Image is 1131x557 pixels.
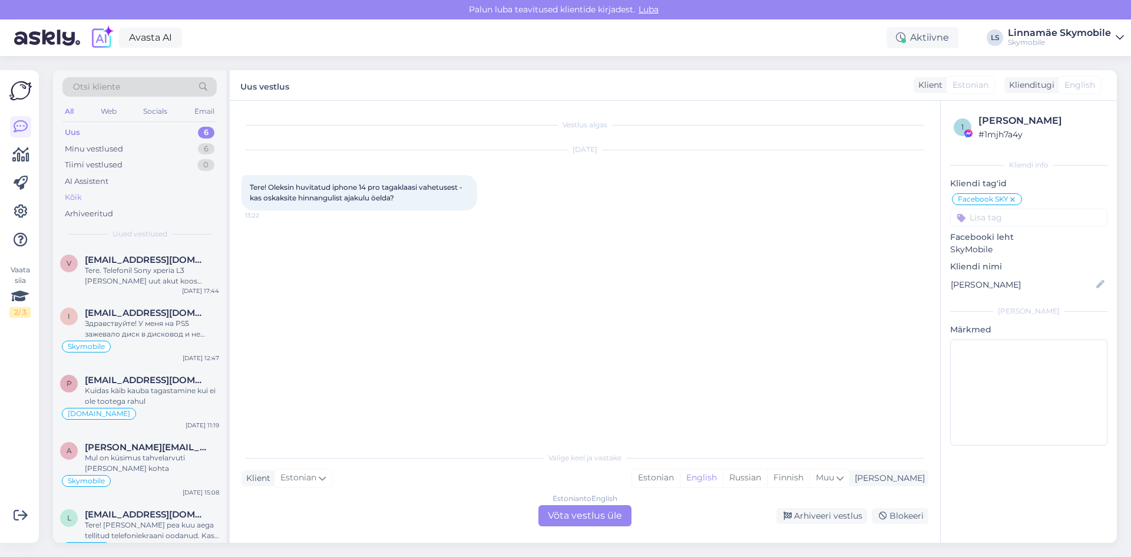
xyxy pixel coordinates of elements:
[9,265,31,318] div: Vaata siia
[723,469,767,487] div: Russian
[950,243,1107,256] p: SkyMobile
[9,80,32,102] img: Askly Logo
[85,453,219,474] div: Mul on küsimus tahvelarvuti [PERSON_NAME] kohta
[183,488,219,497] div: [DATE] 15:08
[67,379,72,388] span: p
[198,127,214,139] div: 6
[65,192,82,203] div: Kõik
[280,472,316,485] span: Estonian
[68,312,70,321] span: i
[90,25,114,50] img: explore-ai
[1004,79,1054,91] div: Klienditugi
[98,104,119,119] div: Web
[141,104,170,119] div: Socials
[987,29,1003,46] div: LS
[67,259,71,268] span: V
[950,160,1107,170] div: Kliendi info
[816,472,834,483] span: Muu
[245,211,289,220] span: 13:22
[1008,28,1124,47] a: Linnamäe SkymobileSkymobile
[85,265,219,286] div: Tere. Telefonil Sony xperia L3 [PERSON_NAME] uut akut koos vahetusega. Kas oleks võimalik ja mis ...
[1064,79,1095,91] span: English
[632,469,680,487] div: Estonian
[67,446,72,455] span: a
[119,28,182,48] a: Avasta AI
[635,4,662,15] span: Luba
[67,513,71,522] span: l
[961,123,964,131] span: 1
[553,493,617,504] div: Estonian to English
[183,354,219,362] div: [DATE] 12:47
[198,143,214,155] div: 6
[953,79,988,91] span: Estonian
[887,27,958,48] div: Aktiivne
[65,159,123,171] div: Tiimi vestlused
[242,144,928,155] div: [DATE]
[85,375,207,385] span: posting-parkas.32@icloud.com
[192,104,217,119] div: Email
[73,81,120,93] span: Otsi kliente
[978,114,1104,128] div: [PERSON_NAME]
[65,176,108,187] div: AI Assistent
[85,385,219,407] div: Kuidas käib kauba tagastamine kui ei ole tootega rahul
[68,410,130,417] span: [DOMAIN_NAME]
[950,324,1107,336] p: Märkmed
[1008,38,1111,47] div: Skymobile
[950,209,1107,226] input: Lisa tag
[68,477,105,485] span: Skymobile
[950,306,1107,317] div: [PERSON_NAME]
[958,196,1008,203] span: Facebook SKY
[538,505,631,526] div: Võta vestlus üle
[85,520,219,541] div: Tere! [PERSON_NAME] pea kuu aega tellitud telefoniekraani oodanud. Kas selle kohta saaks mingit i...
[242,472,270,485] div: Klient
[68,343,105,350] span: Skymobile
[113,229,167,239] span: Uued vestlused
[1008,28,1111,38] div: Linnamäe Skymobile
[872,508,928,524] div: Blokeeri
[950,261,1107,273] p: Kliendi nimi
[85,308,207,318] span: igor.korshakov01@gmail.com
[914,79,943,91] div: Klient
[242,453,928,463] div: Valige keel ja vastake
[65,127,80,139] div: Uus
[85,509,207,520] span: laurijaanus@outlook.com
[85,442,207,453] span: arlet.rebane@gmail.com
[776,508,867,524] div: Arhiveeri vestlus
[951,278,1094,291] input: Lisa nimi
[85,318,219,340] div: Здравствуйте! У меня на PS5 зажевало диск в дисковод и не отдает, при попытке включения очень гро...
[242,120,928,130] div: Vestlus algas
[186,421,219,430] div: [DATE] 11:19
[978,128,1104,141] div: # 1mjh7a4y
[250,183,464,202] span: Tere! Oleksin huvitatud iphone 14 pro tagaklaasi vahetusest - kas oskaksite hinnangulist ajakulu ...
[85,255,207,265] span: Valkjanek@gmail.com
[9,307,31,318] div: 2 / 3
[65,143,123,155] div: Minu vestlused
[767,469,809,487] div: Finnish
[197,159,214,171] div: 0
[680,469,723,487] div: English
[62,104,76,119] div: All
[240,77,289,93] label: Uus vestlus
[950,231,1107,243] p: Facebooki leht
[182,286,219,295] div: [DATE] 17:44
[850,472,925,485] div: [PERSON_NAME]
[65,208,113,220] div: Arhiveeritud
[950,177,1107,190] p: Kliendi tag'id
